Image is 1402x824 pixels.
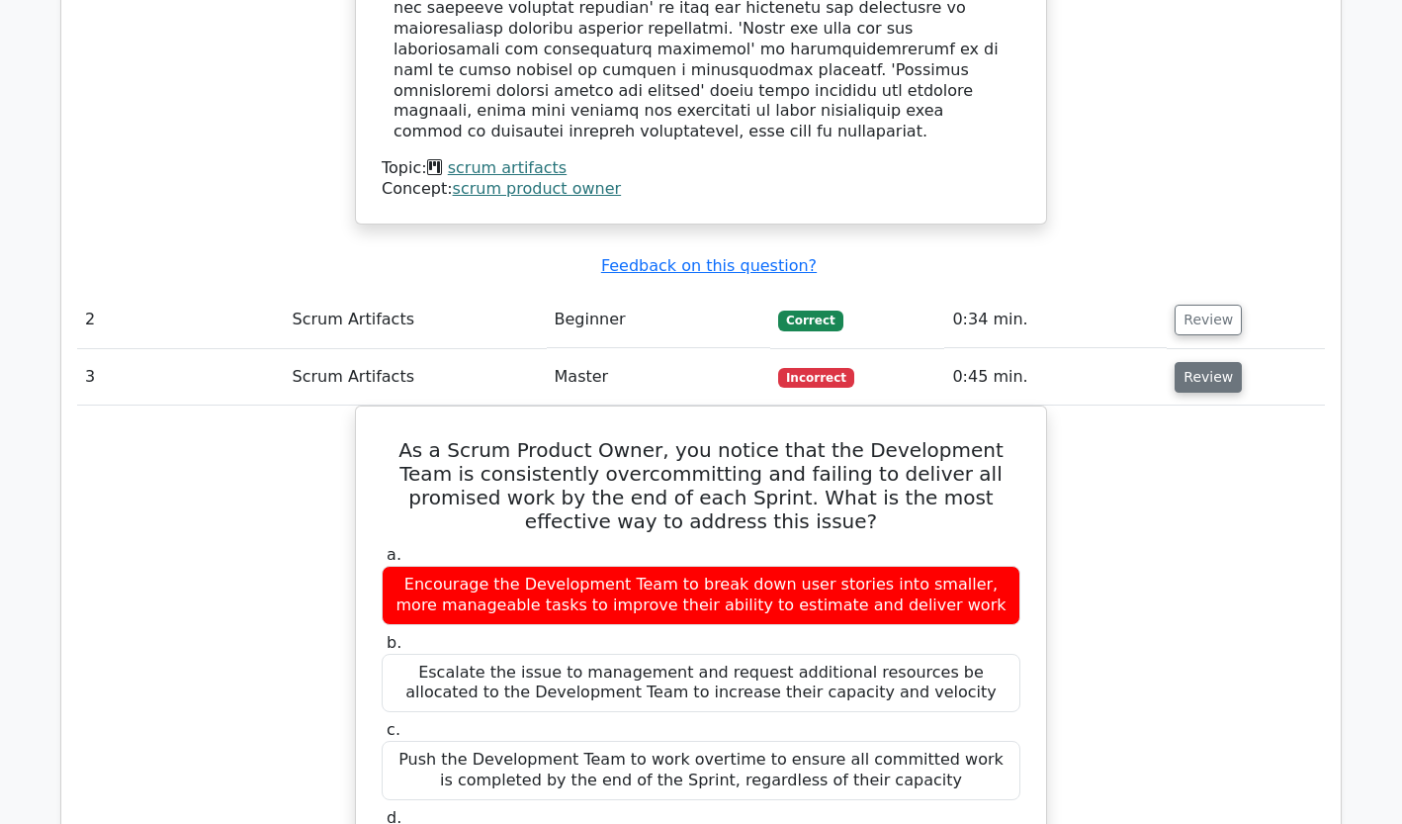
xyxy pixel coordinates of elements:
td: Scrum Artifacts [285,349,547,406]
span: b. [387,633,401,652]
td: Beginner [547,292,771,348]
td: Scrum Artifacts [285,292,547,348]
div: Escalate the issue to management and request additional resources be allocated to the Development... [382,654,1020,713]
td: 3 [77,349,285,406]
span: c. [387,720,400,739]
td: 0:45 min. [944,349,1167,406]
div: Topic: [382,158,1020,179]
a: Feedback on this question? [601,256,817,275]
span: a. [387,545,401,564]
button: Review [1175,305,1242,335]
div: Concept: [382,179,1020,200]
button: Review [1175,362,1242,393]
div: Push the Development Team to work overtime to ensure all committed work is completed by the end o... [382,741,1020,800]
span: Incorrect [778,368,854,388]
h5: As a Scrum Product Owner, you notice that the Development Team is consistently overcommitting and... [380,438,1022,533]
td: 2 [77,292,285,348]
span: Correct [778,311,842,330]
div: Encourage the Development Team to break down user stories into smaller, more manageable tasks to ... [382,566,1020,625]
td: Master [547,349,771,406]
a: scrum artifacts [448,158,567,177]
a: scrum product owner [453,179,622,198]
td: 0:34 min. [944,292,1167,348]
